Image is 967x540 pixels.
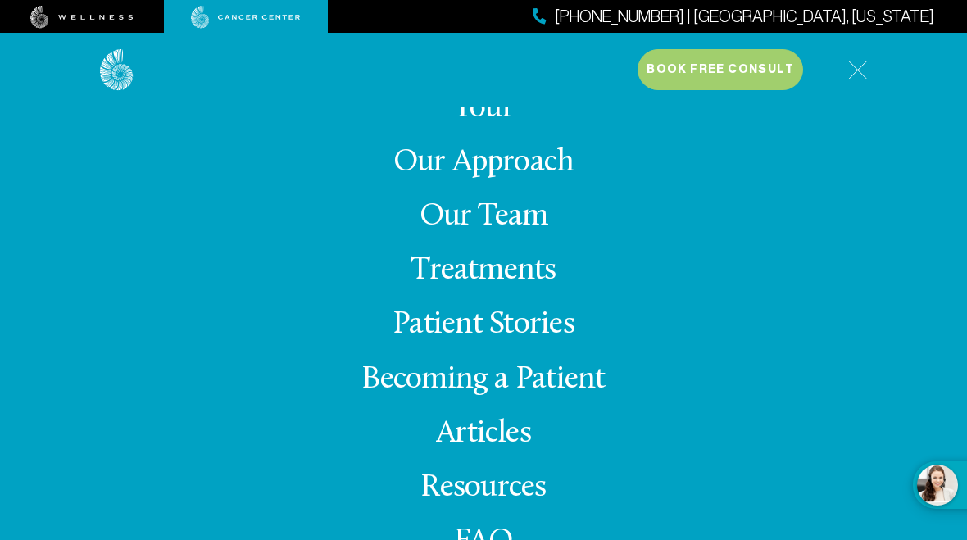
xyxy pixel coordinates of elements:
button: Book Free Consult [638,49,803,90]
img: cancer center [191,6,301,29]
a: Tour [453,93,514,125]
a: Our Approach [393,147,574,179]
a: Resources [420,472,546,504]
a: Patient Stories [393,309,574,341]
img: icon-hamburger [848,61,867,79]
a: Treatments [411,255,556,287]
a: Becoming a Patient [361,364,605,396]
img: wellness [30,6,134,29]
a: Our Team [420,201,548,233]
span: [PHONE_NUMBER] | [GEOGRAPHIC_DATA], [US_STATE] [555,5,934,29]
img: logo [100,49,134,91]
a: [PHONE_NUMBER] | [GEOGRAPHIC_DATA], [US_STATE] [533,5,934,29]
a: Articles [436,418,531,450]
